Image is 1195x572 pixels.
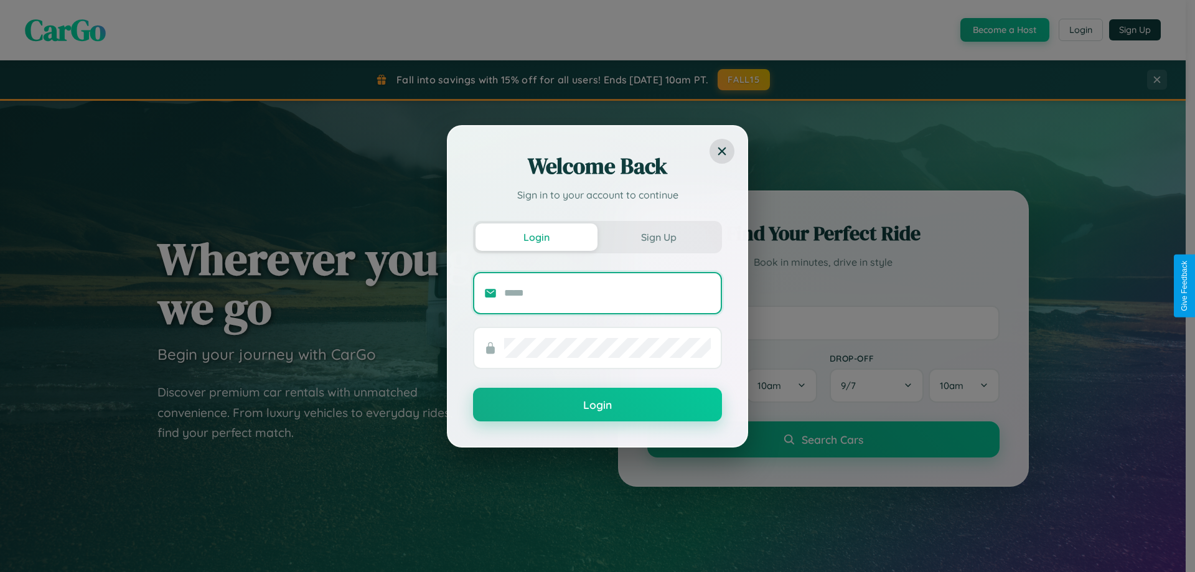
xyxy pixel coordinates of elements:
[473,187,722,202] p: Sign in to your account to continue
[473,388,722,421] button: Login
[1180,261,1189,311] div: Give Feedback
[473,151,722,181] h2: Welcome Back
[597,223,719,251] button: Sign Up
[476,223,597,251] button: Login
